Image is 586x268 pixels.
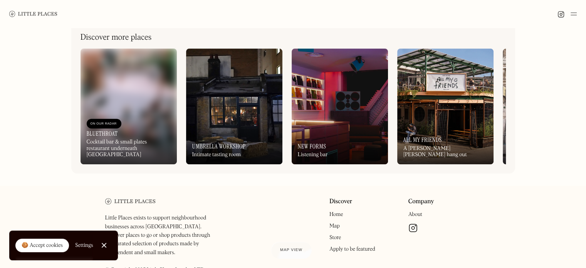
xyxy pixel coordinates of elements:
a: On Our RadarBluethroatCocktail bar & small plates restaurant underneath [GEOGRAPHIC_DATA] [81,49,177,164]
h3: All My Friends [403,136,442,143]
a: Company [408,198,434,206]
div: 🍪 Accept cookies [22,242,63,249]
div: Listening bar [298,152,328,158]
div: A [PERSON_NAME] [PERSON_NAME] hang out [403,145,487,158]
div: Intimate tasting room [192,152,241,158]
a: Discover [329,198,352,206]
h3: Bluethroat [87,130,118,137]
div: On Our Radar [91,120,118,128]
a: Umbrella WorkshopIntimate tasting room [186,49,282,164]
a: Settings [75,237,93,254]
a: About [408,212,422,217]
a: New FormsListening bar [292,49,388,164]
a: Store [329,235,341,240]
a: All My FriendsA [PERSON_NAME] [PERSON_NAME] hang out [397,49,494,164]
a: Map [329,223,340,229]
h3: New Forms [298,143,326,150]
a: Map view [271,242,312,259]
h2: Discover more places [81,33,152,42]
div: Cocktail bar & small plates restaurant underneath [GEOGRAPHIC_DATA] [87,139,171,158]
div: Settings [75,243,93,248]
a: Apply to be featured [329,246,375,252]
h3: Umbrella Workshop [192,143,246,150]
span: Map view [280,248,302,252]
a: 🍪 Accept cookies [15,239,69,253]
a: Home [329,212,343,217]
a: Close Cookie Popup [96,238,112,253]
